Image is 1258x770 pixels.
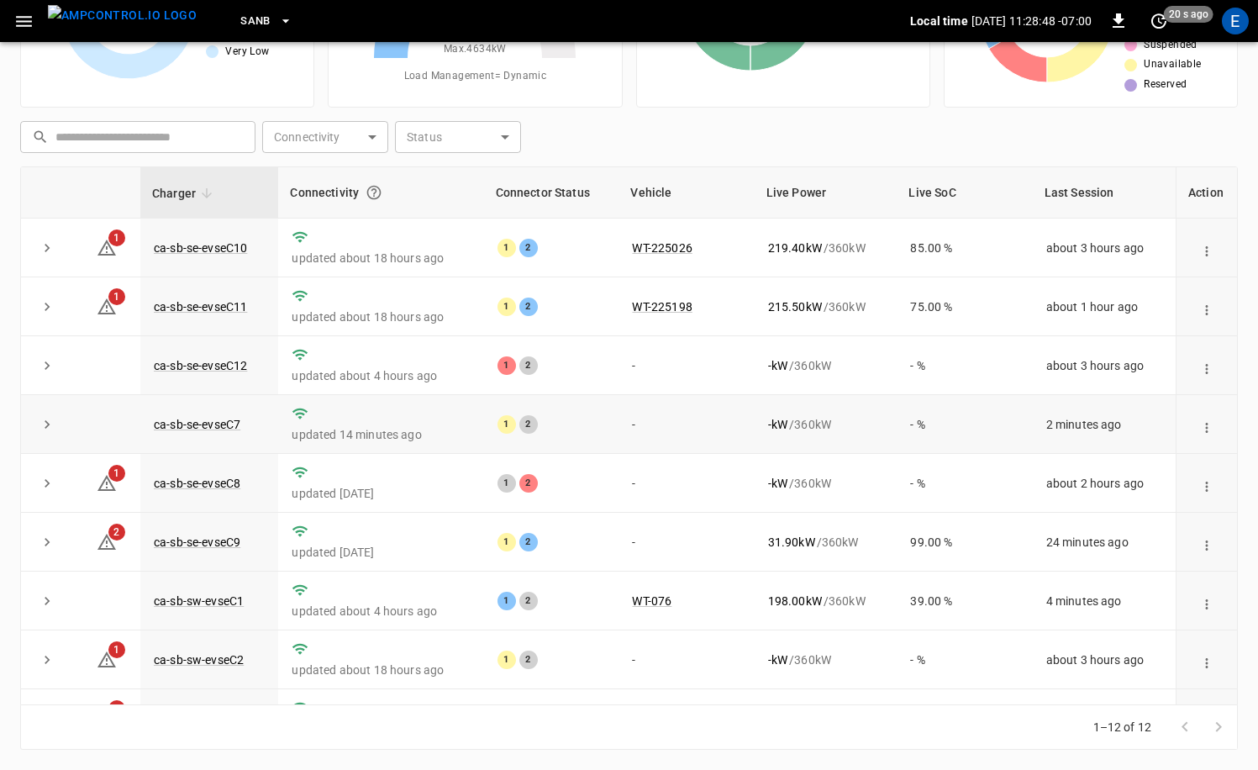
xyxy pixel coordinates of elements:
div: 2 [519,592,538,610]
td: 21 minutes ago [1033,689,1176,748]
span: Charger [152,183,218,203]
div: Connectivity [290,177,471,208]
a: ca-sb-se-evseC12 [154,359,247,372]
a: ca-sb-se-evseC9 [154,535,240,549]
div: 1 [497,415,516,434]
div: / 360 kW [768,534,884,551]
div: action cell options [1195,475,1219,492]
p: updated about 4 hours ago [292,367,470,384]
p: updated about 18 hours ago [292,662,470,678]
a: 1 [97,476,117,489]
a: 2 [97,535,117,548]
div: 1 [497,651,516,669]
div: 1 [497,298,516,316]
td: about 2 hours ago [1033,454,1176,513]
th: Action [1176,167,1237,219]
td: 39.00 % [897,572,1032,630]
button: expand row [34,471,60,496]
span: 1 [108,229,125,246]
a: ca-sb-se-evseC11 [154,300,247,314]
td: - % [897,454,1032,513]
a: ca-sb-se-evseC8 [154,477,240,490]
span: 1 [108,641,125,658]
th: Vehicle [618,167,754,219]
span: SanB [240,12,271,31]
div: / 360 kW [768,651,884,668]
td: - [618,513,754,572]
td: - % [897,336,1032,395]
div: 2 [519,533,538,551]
td: - [618,395,754,454]
p: updated about 4 hours ago [292,603,470,620]
div: / 360 kW [768,357,884,374]
a: 1 [97,298,117,312]
p: - kW [768,416,787,433]
p: - kW [768,357,787,374]
p: 1–12 of 12 [1093,719,1152,736]
td: 99.00 % [897,513,1032,572]
span: Unavailable [1144,56,1201,73]
a: ca-sb-sw-evseC1 [154,594,244,608]
div: 1 [497,239,516,257]
p: 198.00 kW [768,593,822,609]
a: WT-076 [632,594,671,608]
p: 31.90 kW [768,534,815,551]
span: 1 [108,465,125,482]
span: Reserved [1144,76,1187,93]
p: updated about 18 hours ago [292,309,470,325]
div: 2 [519,474,538,493]
a: ca-sb-sw-evseC2 [154,653,244,667]
button: set refresh interval [1145,8,1172,34]
div: action cell options [1195,240,1219,256]
td: about 3 hours ago [1033,630,1176,689]
span: 1 [108,288,125,305]
div: 2 [519,651,538,669]
th: Live Power [755,167,897,219]
div: action cell options [1195,534,1219,551]
div: action cell options [1195,593,1219,609]
td: 96.00 % [897,689,1032,748]
span: 2 [108,524,125,541]
div: 2 [519,239,538,257]
div: action cell options [1195,416,1219,433]
p: updated [DATE] [292,544,470,561]
td: 85.00 % [897,219,1032,277]
td: - [618,454,754,513]
button: expand row [34,647,60,672]
a: 1 [97,652,117,666]
p: [DATE] 11:28:48 -07:00 [971,13,1092,29]
span: 20 s ago [1164,6,1213,23]
div: 1 [497,356,516,375]
div: 2 [519,298,538,316]
a: 1 [97,240,117,253]
div: 1 [497,533,516,551]
td: about 3 hours ago [1033,336,1176,395]
span: Max. 4634 kW [444,41,507,58]
span: Suspended [1144,37,1197,54]
div: action cell options [1195,357,1219,374]
td: about 3 hours ago [1033,219,1176,277]
p: 215.50 kW [768,298,822,315]
th: Connector Status [484,167,619,219]
div: 1 [497,592,516,610]
p: updated 14 minutes ago [292,426,470,443]
div: action cell options [1195,298,1219,315]
button: Connection between the charger and our software. [359,177,389,208]
p: 219.40 kW [768,240,822,256]
div: 1 [497,474,516,493]
td: - [618,336,754,395]
p: - kW [768,651,787,668]
span: Very Low [225,44,269,61]
div: / 360 kW [768,298,884,315]
th: Live SoC [897,167,1032,219]
button: expand row [34,530,60,555]
td: - % [897,395,1032,454]
div: / 360 kW [768,475,884,492]
button: expand row [34,588,60,614]
th: Last Session [1033,167,1176,219]
button: expand row [34,235,60,261]
div: action cell options [1195,651,1219,668]
a: WT-225026 [632,241,692,255]
div: / 360 kW [768,593,884,609]
td: about 1 hour ago [1033,277,1176,336]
